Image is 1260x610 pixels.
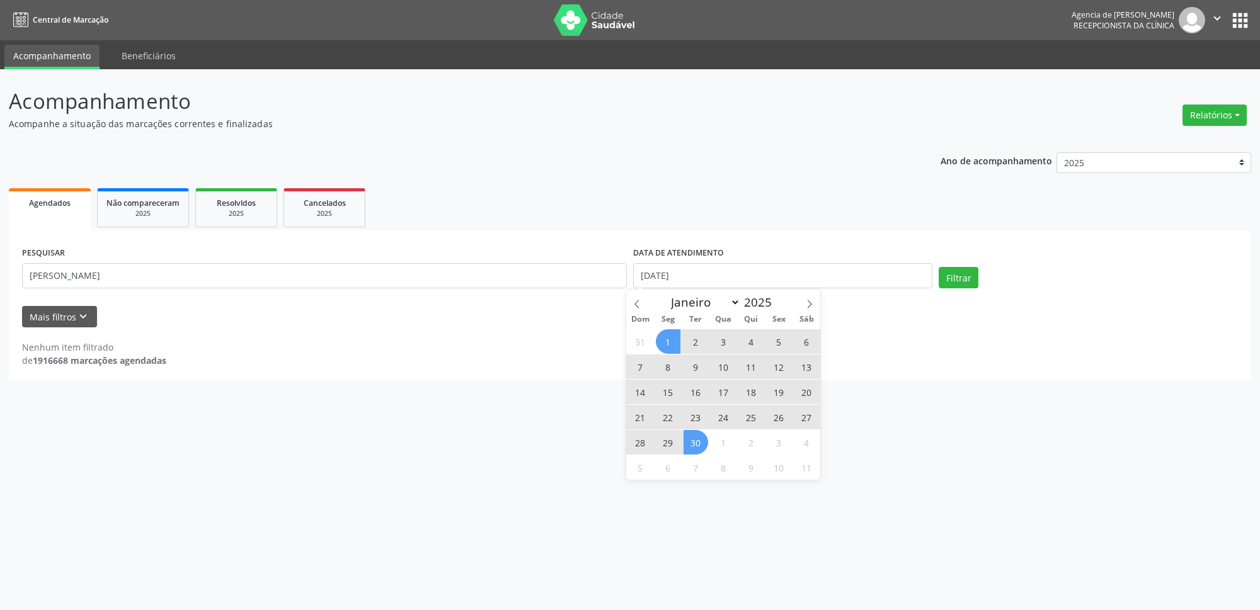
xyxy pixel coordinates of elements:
a: Central de Marcação [9,9,108,30]
span: Outubro 9, 2025 [739,455,764,480]
div: Agencia de [PERSON_NAME] [1072,9,1174,20]
span: Dom [626,315,654,324]
input: Selecione um intervalo [633,263,932,288]
span: Outubro 6, 2025 [656,455,680,480]
div: 2025 [205,209,268,218]
span: Setembro 28, 2025 [628,430,653,455]
p: Acompanhe a situação das marcações correntes e finalizadas [9,117,878,130]
span: Outubro 11, 2025 [794,455,819,480]
div: de [22,354,166,367]
div: 2025 [293,209,356,218]
span: Outubro 8, 2025 [711,455,736,480]
span: Setembro 12, 2025 [767,354,791,379]
p: Ano de acompanhamento [941,152,1052,168]
span: Outubro 10, 2025 [767,455,791,480]
span: Setembro 24, 2025 [711,405,736,429]
span: Setembro 29, 2025 [656,430,680,455]
span: Resolvidos [217,198,256,208]
div: 2025 [106,209,180,218]
label: PESQUISAR [22,244,65,263]
span: Outubro 5, 2025 [628,455,653,480]
a: Beneficiários [113,45,185,67]
img: img [1179,7,1205,33]
span: Setembro 20, 2025 [794,380,819,404]
span: Setembro 30, 2025 [684,430,708,455]
button: Mais filtroskeyboard_arrow_down [22,306,97,328]
span: Setembro 11, 2025 [739,354,764,379]
span: Setembro 14, 2025 [628,380,653,404]
span: Setembro 4, 2025 [739,329,764,354]
span: Setembro 17, 2025 [711,380,736,404]
label: DATA DE ATENDIMENTO [633,244,724,263]
span: Seg [654,315,682,324]
span: Setembro 25, 2025 [739,405,764,429]
a: Acompanhamento [4,45,100,69]
span: Setembro 5, 2025 [767,329,791,354]
span: Agosto 31, 2025 [628,329,653,354]
span: Setembro 1, 2025 [656,329,680,354]
span: Outubro 1, 2025 [711,430,736,455]
span: Setembro 7, 2025 [628,354,653,379]
span: Central de Marcação [33,14,108,25]
span: Setembro 16, 2025 [684,380,708,404]
div: Nenhum item filtrado [22,341,166,354]
i:  [1210,11,1224,25]
span: Setembro 19, 2025 [767,380,791,404]
span: Setembro 27, 2025 [794,405,819,429]
span: Setembro 18, 2025 [739,380,764,404]
input: Nome, código do beneficiário ou CPF [22,263,627,288]
span: Outubro 3, 2025 [767,430,791,455]
span: Outubro 4, 2025 [794,430,819,455]
button: Relatórios [1183,104,1247,126]
span: Setembro 10, 2025 [711,354,736,379]
span: Ter [682,315,709,324]
input: Year [740,294,782,310]
button: Filtrar [939,267,978,288]
span: Outubro 2, 2025 [739,430,764,455]
span: Recepcionista da clínica [1074,20,1174,31]
button:  [1205,7,1229,33]
span: Cancelados [304,198,346,208]
span: Qui [737,315,765,324]
span: Setembro 13, 2025 [794,354,819,379]
span: Agendados [29,198,71,208]
span: Sáb [793,315,820,324]
span: Outubro 7, 2025 [684,455,708,480]
span: Setembro 21, 2025 [628,405,653,429]
span: Qua [709,315,737,324]
span: Setembro 9, 2025 [684,354,708,379]
span: Sex [765,315,793,324]
i: keyboard_arrow_down [76,310,90,324]
select: Month [665,293,741,311]
span: Setembro 23, 2025 [684,405,708,429]
span: Setembro 8, 2025 [656,354,680,379]
span: Setembro 3, 2025 [711,329,736,354]
span: Setembro 22, 2025 [656,405,680,429]
span: Setembro 15, 2025 [656,380,680,404]
span: Setembro 6, 2025 [794,329,819,354]
span: Não compareceram [106,198,180,208]
strong: 1916668 marcações agendadas [33,354,166,366]
p: Acompanhamento [9,86,878,117]
span: Setembro 26, 2025 [767,405,791,429]
button: apps [1229,9,1251,31]
span: Setembro 2, 2025 [684,329,708,354]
